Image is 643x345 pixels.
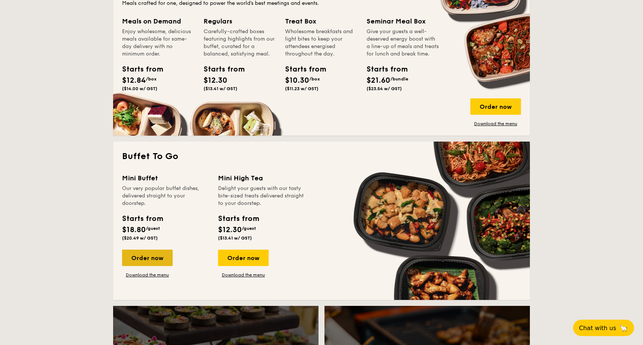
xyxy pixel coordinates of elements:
[122,16,195,26] div: Meals on Demand
[218,173,305,183] div: Mini High Tea
[218,213,259,224] div: Starts from
[122,64,156,75] div: Starts from
[573,320,634,336] button: Chat with us🦙
[470,121,521,127] a: Download the menu
[619,324,628,332] span: 🦙
[367,86,402,91] span: ($23.54 w/ GST)
[122,272,173,278] a: Download the menu
[204,86,237,91] span: ($13.41 w/ GST)
[285,76,309,85] span: $10.30
[122,86,157,91] span: ($14.00 w/ GST)
[204,64,237,75] div: Starts from
[122,151,521,162] h2: Buffet To Go
[390,76,408,82] span: /bundle
[242,226,256,231] span: /guest
[122,173,209,183] div: Mini Buffet
[218,250,269,266] div: Order now
[122,76,146,85] span: $12.84
[579,325,616,332] span: Chat with us
[204,28,276,58] div: Carefully-crafted boxes featuring highlights from our buffet, curated for a balanced, satisfying ...
[122,235,158,241] span: ($20.49 w/ GST)
[218,185,305,207] div: Delight your guests with our tasty bite-sized treats delivered straight to your doorstep.
[204,76,227,85] span: $12.30
[367,28,439,58] div: Give your guests a well-deserved energy boost with a line-up of meals and treats for lunch and br...
[285,86,319,91] span: ($11.23 w/ GST)
[367,64,400,75] div: Starts from
[470,98,521,115] div: Order now
[122,28,195,58] div: Enjoy wholesome, delicious meals available for same-day delivery with no minimum order.
[122,225,146,234] span: $18.80
[122,213,163,224] div: Starts from
[367,76,390,85] span: $21.60
[122,250,173,266] div: Order now
[146,226,160,231] span: /guest
[309,76,320,82] span: /box
[218,235,252,241] span: ($13.41 w/ GST)
[218,225,242,234] span: $12.30
[204,16,276,26] div: Regulars
[285,28,358,58] div: Wholesome breakfasts and light bites to keep your attendees energised throughout the day.
[367,16,439,26] div: Seminar Meal Box
[218,272,269,278] a: Download the menu
[146,76,157,82] span: /box
[122,185,209,207] div: Our very popular buffet dishes, delivered straight to your doorstep.
[285,64,319,75] div: Starts from
[285,16,358,26] div: Treat Box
